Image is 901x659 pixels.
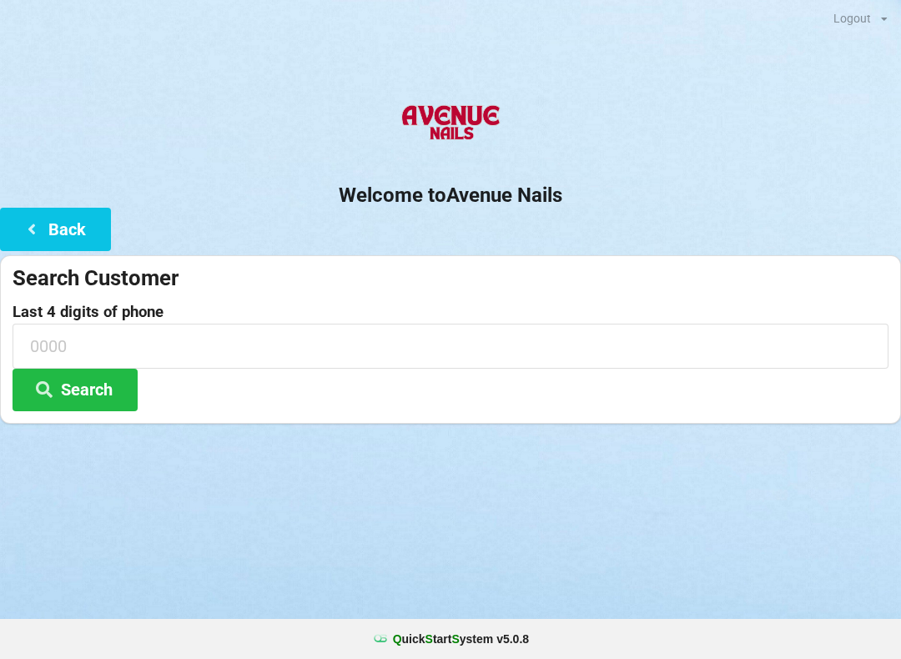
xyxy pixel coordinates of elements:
div: Search Customer [13,264,888,292]
div: Logout [833,13,871,24]
b: uick tart ystem v 5.0.8 [393,631,529,647]
input: 0000 [13,324,888,368]
span: S [451,632,459,646]
button: Search [13,369,138,411]
img: AvenueNails-Logo.png [395,91,506,158]
span: Q [393,632,402,646]
label: Last 4 digits of phone [13,304,888,320]
span: S [425,632,433,646]
img: favicon.ico [372,631,389,647]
